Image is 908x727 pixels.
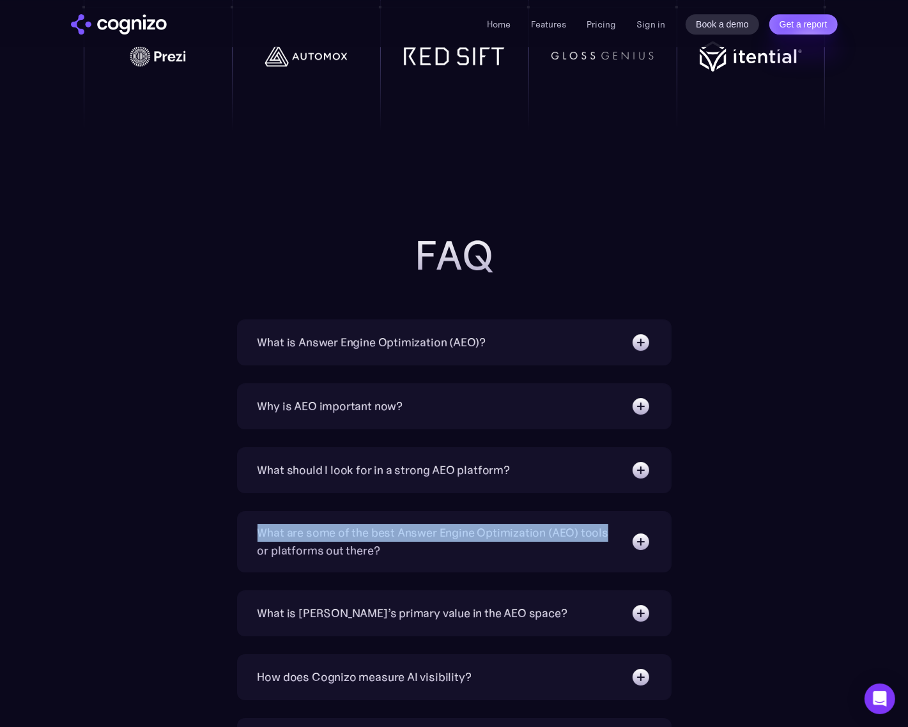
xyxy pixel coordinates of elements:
[71,14,167,34] a: home
[587,19,616,30] a: Pricing
[258,668,472,686] div: How does Cognizo measure AI visibility?
[199,233,710,279] h2: FAQ
[531,19,566,30] a: Features
[258,461,510,479] div: What should I look for in a strong AEO platform?
[487,19,511,30] a: Home
[686,14,759,34] a: Book a demo
[71,14,167,34] img: cognizo logo
[865,684,895,714] div: Open Intercom Messenger
[769,14,838,34] a: Get a report
[636,17,665,32] a: Sign in
[258,604,567,622] div: What is [PERSON_NAME]’s primary value in the AEO space?
[258,397,403,415] div: Why is AEO important now?
[258,524,618,560] div: What are some of the best Answer Engine Optimization (AEO) tools or platforms out there?
[258,333,486,351] div: What is Answer Engine Optimization (AEO)?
